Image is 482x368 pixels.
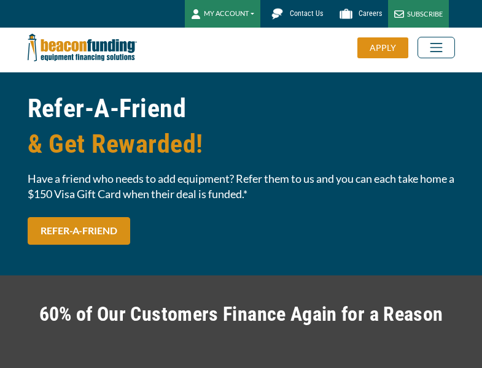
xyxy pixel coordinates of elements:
a: REFER-A-FRIEND [28,217,130,245]
div: APPLY [357,37,408,58]
h1: Refer-A-Friend [28,91,455,162]
span: Contact Us [290,9,323,18]
span: Careers [359,9,382,18]
a: Contact Us [260,3,329,25]
span: & Get Rewarded! [28,126,455,162]
h2: 60% of Our Customers Finance Again for a Reason [28,300,455,328]
img: Beacon Funding Corporation logo [28,28,137,67]
a: Careers [329,3,388,25]
img: Beacon Funding Careers [335,3,357,25]
a: APPLY [357,37,418,58]
button: Toggle navigation [418,37,455,58]
span: Have a friend who needs to add equipment? Refer them to us and you can each take home a $150 Visa... [28,171,455,202]
img: Beacon Funding chat [266,3,288,25]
